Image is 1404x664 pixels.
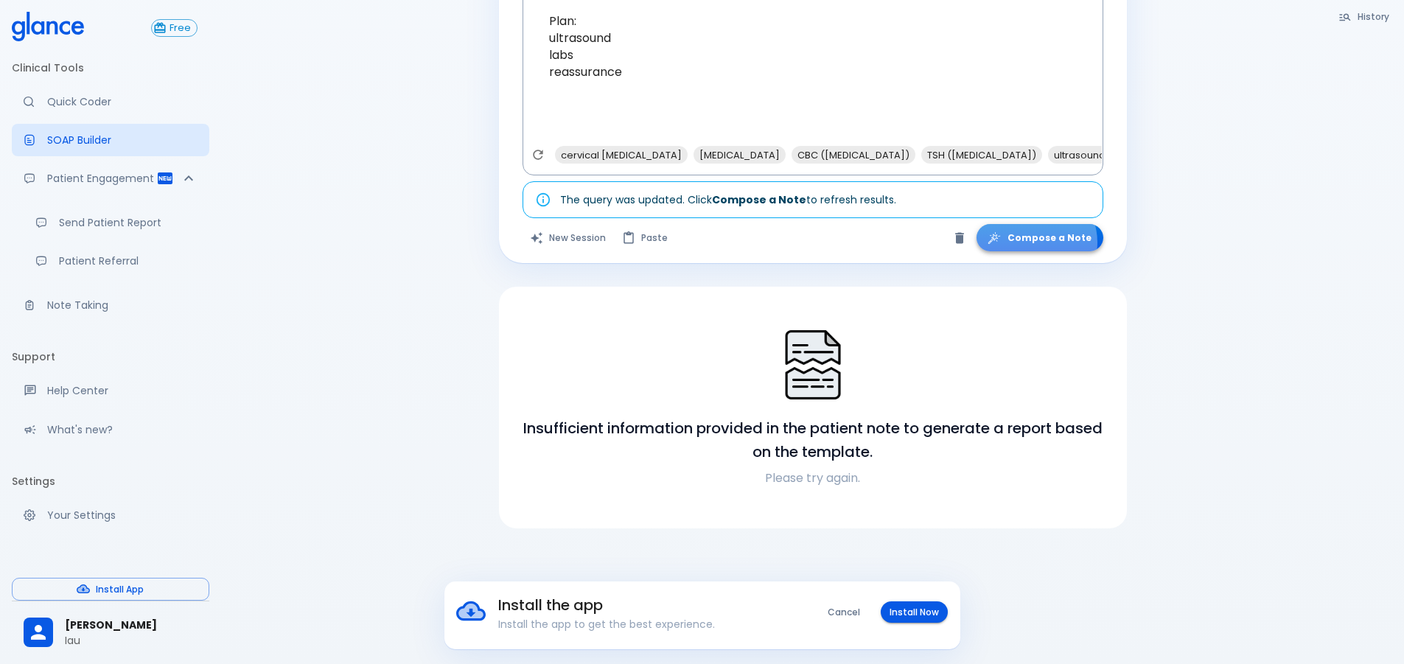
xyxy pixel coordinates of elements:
[776,328,850,402] img: Search Not Found
[921,146,1042,164] div: TSH ([MEDICAL_DATA])
[12,413,209,446] div: Recent updates and feature releases
[12,499,209,531] a: Manage your settings
[560,186,896,213] div: The query was updated. Click to refresh results.
[47,171,156,186] p: Patient Engagement
[517,469,1109,487] p: Please try again.
[881,601,948,623] button: Install Now
[12,85,209,118] a: Moramiz: Find ICD10AM codes instantly
[498,593,780,617] h6: Install the app
[523,224,615,251] button: Clears all inputs and results.
[59,215,198,230] p: Send Patient Report
[1048,146,1137,164] div: ultrasound neck
[819,601,869,623] button: Cancel
[151,19,198,37] button: Free
[555,147,688,164] span: cervical [MEDICAL_DATA]
[694,146,786,164] div: [MEDICAL_DATA]
[712,192,806,207] strong: Compose a Note
[792,146,915,164] div: CBC ([MEDICAL_DATA])
[24,206,209,239] a: Send a patient summary
[792,147,915,164] span: CBC ([MEDICAL_DATA])
[12,339,209,374] li: Support
[47,133,198,147] p: SOAP Builder
[151,19,209,37] a: Click to view or change your subscription
[12,578,209,601] button: Install App
[517,416,1109,464] h6: Insufficient information provided in the patient note to generate a report based on the template.
[47,94,198,109] p: Quick Coder
[12,124,209,156] a: Docugen: Compose a clinical documentation in seconds
[949,227,971,249] button: Clear
[59,254,198,268] p: Patient Referral
[47,298,198,312] p: Note Taking
[527,144,549,166] button: Refresh suggestions
[12,289,209,321] a: Advanced note-taking
[498,617,780,632] p: Install the app to get the best experience.
[47,422,198,437] p: What's new?
[1048,147,1137,164] span: ultrasound neck
[24,245,209,277] a: Receive patient referrals
[12,607,209,658] div: [PERSON_NAME]Iau
[65,618,198,633] span: [PERSON_NAME]
[65,633,198,648] p: Iau
[12,162,209,195] div: Patient Reports & Referrals
[921,147,1042,164] span: TSH ([MEDICAL_DATA])
[977,224,1103,251] button: Compose a Note
[12,464,209,499] li: Settings
[47,508,198,523] p: Your Settings
[615,224,677,251] button: Paste from clipboard
[47,383,198,398] p: Help Center
[1331,6,1398,27] button: History
[164,23,197,34] span: Free
[12,50,209,85] li: Clinical Tools
[694,147,786,164] span: [MEDICAL_DATA]
[555,146,688,164] div: cervical [MEDICAL_DATA]
[12,374,209,407] a: Get help from our support team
